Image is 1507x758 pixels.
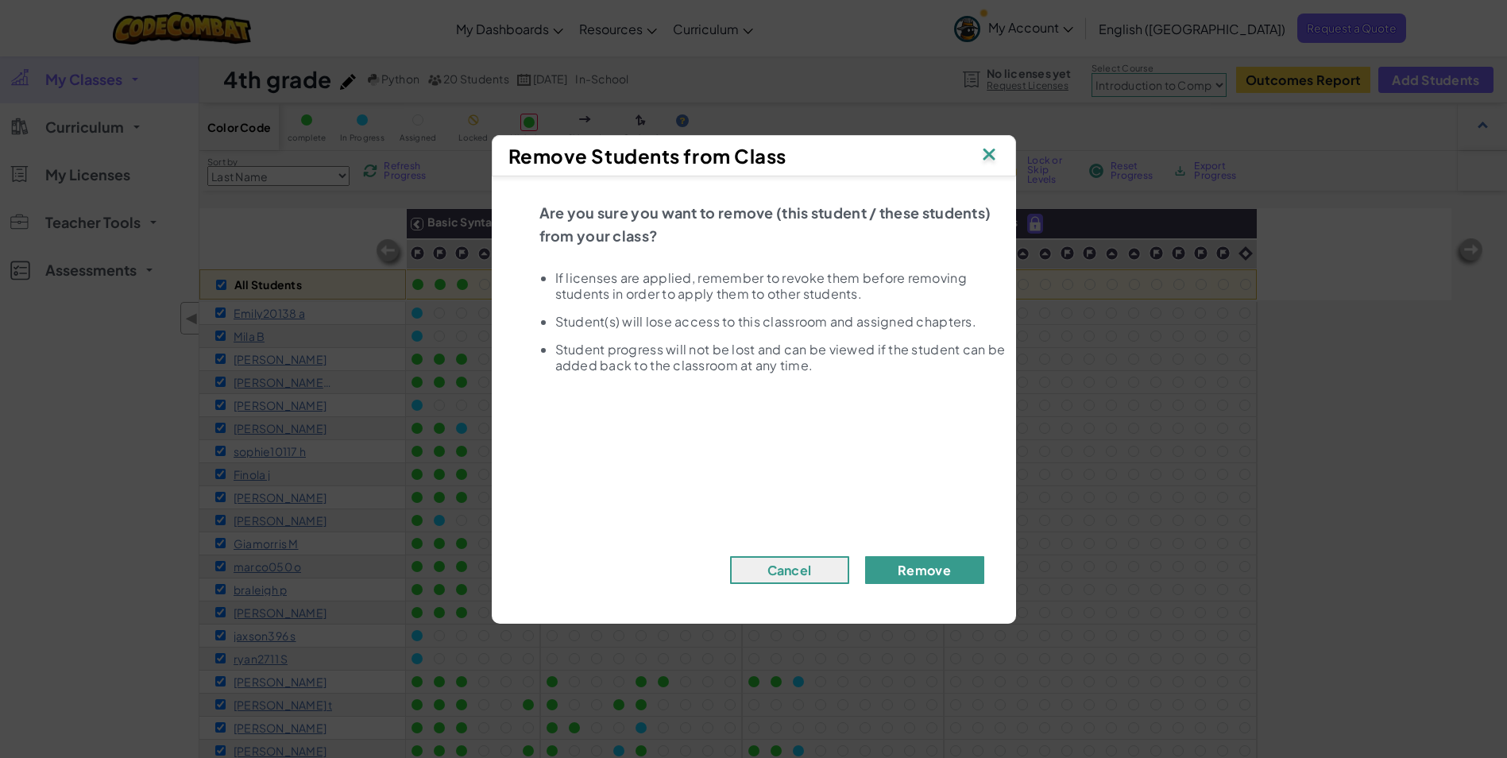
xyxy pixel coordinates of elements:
button: Cancel [730,556,849,584]
span: Remove Students from Class [508,144,787,168]
img: IconClose.svg [979,144,999,168]
button: Remove [865,556,984,584]
li: Student(s) will lose access to this classroom and assigned chapters. [555,314,1008,330]
li: Student progress will not be lost and can be viewed if the student can be added back to the class... [555,342,1008,373]
li: If licenses are applied, remember to revoke them before removing students in order to apply them ... [555,270,1008,302]
span: Are you sure you want to remove (this student / these students) from your class? [539,203,991,245]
